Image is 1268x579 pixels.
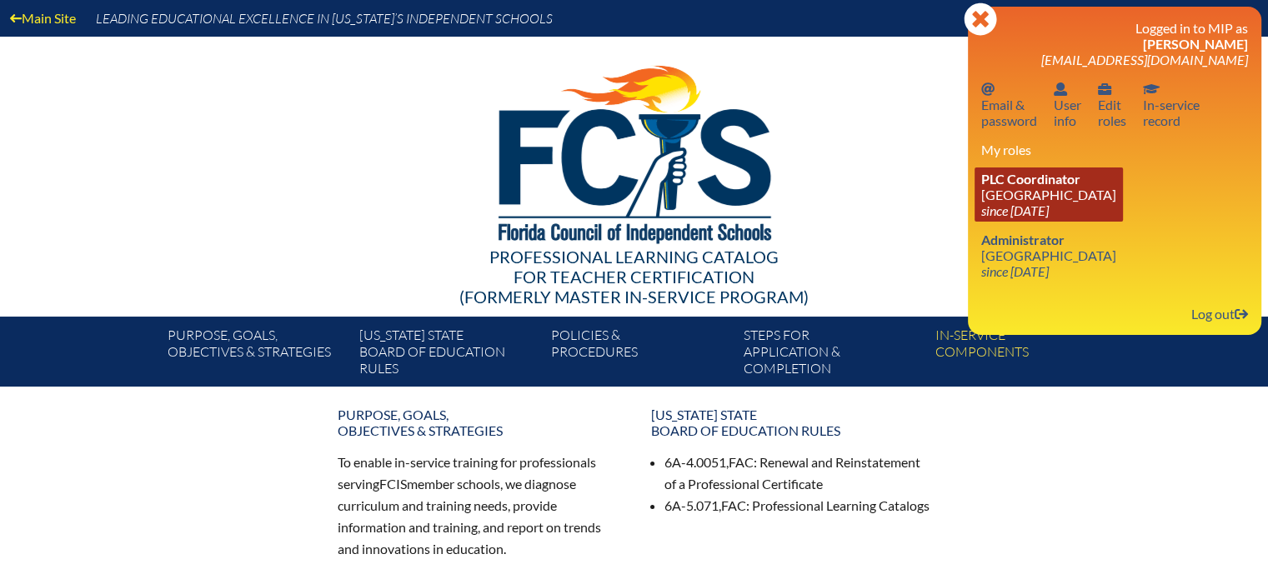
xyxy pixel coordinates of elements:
[929,323,1120,387] a: In-servicecomponents
[729,454,754,470] span: FAC
[981,82,995,96] svg: Email password
[1098,82,1111,96] svg: User info
[514,267,754,287] span: for Teacher Certification
[981,20,1248,67] h3: Logged in to MIP as
[1091,77,1133,132] a: User infoEditroles
[964,2,997,36] svg: Close
[1054,82,1067,96] svg: User info
[975,228,1123,282] a: Administrator [GEOGRAPHIC_DATA] since [DATE]
[981,263,1049,279] i: since [DATE]
[3,7,83,29] a: Main Site
[975,167,1123,222] a: PLC Coordinator [GEOGRAPHIC_DATA] since [DATE]
[721,497,746,513] span: FAC
[160,323,352,387] a: Purpose, goals,objectives & strategies
[1143,36,1248,52] span: [PERSON_NAME]
[1041,52,1248,67] span: [EMAIL_ADDRESS][DOMAIN_NAME]
[664,452,931,495] li: 6A-4.0051, : Renewal and Reinstatement of a Professional Certificate
[737,323,929,387] a: Steps forapplication & completion
[981,142,1248,157] h3: My roles
[328,400,628,445] a: Purpose, goals,objectives & strategies
[641,400,941,445] a: [US_STATE] StateBoard of Education rules
[1136,77,1206,132] a: In-service recordIn-servicerecord
[544,323,736,387] a: Policies &Procedures
[981,202,1049,218] i: since [DATE]
[1185,302,1255,325] a: Log outLog out
[1047,77,1088,132] a: User infoUserinfo
[1235,307,1248,321] svg: Log out
[975,77,1044,132] a: Email passwordEmail &password
[379,476,407,492] span: FCIS
[1143,82,1160,96] svg: In-service record
[462,37,806,264] img: FCISlogo221.eps
[353,323,544,387] a: [US_STATE] StateBoard of Education rules
[338,452,618,559] p: To enable in-service training for professionals serving member schools, we diagnose curriculum an...
[154,247,1115,307] div: Professional Learning Catalog (formerly Master In-service Program)
[664,495,931,517] li: 6A-5.071, : Professional Learning Catalogs
[981,232,1065,247] span: Administrator
[981,171,1080,187] span: PLC Coordinator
